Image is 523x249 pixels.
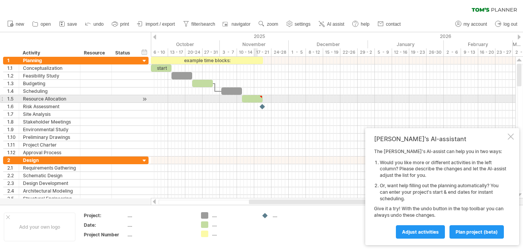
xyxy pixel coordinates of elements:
[41,21,51,27] span: open
[267,21,278,27] span: zoom
[7,180,19,187] div: 2.3
[84,49,107,57] div: Resource
[7,64,19,72] div: 1.1
[203,48,220,56] div: 27 - 31
[5,19,26,29] a: new
[23,187,76,195] div: Architectural Modeling
[135,19,177,29] a: import / export
[212,231,254,237] div: ....
[7,187,19,195] div: 2.4
[23,134,76,141] div: Preliminary Drawings
[23,49,76,57] div: Activity
[57,19,79,29] a: save
[30,19,53,29] a: open
[84,231,126,238] div: Project Number
[127,212,192,219] div: ....
[386,21,401,27] span: contact
[67,21,77,27] span: save
[317,19,346,29] a: AI assist
[350,19,372,29] a: help
[7,57,19,64] div: 1
[358,48,375,56] div: 29 - 2
[402,229,439,235] span: Adjust activities
[23,141,76,148] div: Project Charter
[7,195,19,202] div: 2.5
[151,64,172,72] div: start
[449,225,504,239] a: plan project (beta)
[23,118,76,125] div: Stakeholder Meetings
[461,48,478,56] div: 9 - 13
[115,49,132,57] div: Status
[327,21,344,27] span: AI assist
[232,21,250,27] span: navigator
[289,48,306,56] div: 1 - 5
[7,149,19,156] div: 1.12
[23,126,76,133] div: Environmental Study
[83,19,106,29] a: undo
[254,48,271,56] div: 17 - 21
[456,229,498,235] span: plan project (beta)
[84,212,126,219] div: Project:
[7,95,19,102] div: 1.5
[212,221,254,228] div: ....
[271,48,289,56] div: 24-28
[273,212,314,219] div: ....
[7,118,19,125] div: 1.8
[374,135,506,143] div: [PERSON_NAME]'s AI-assistant
[374,148,506,238] div: The [PERSON_NAME]'s AI-assist can help you in two ways: Give it a try! With the undo button in th...
[7,134,19,141] div: 1.10
[289,40,368,48] div: December 2025
[220,40,289,48] div: November 2025
[257,19,280,29] a: zoom
[493,19,520,29] a: log out
[84,222,126,228] div: Date:
[396,225,445,239] a: Adjust activities
[495,48,513,56] div: 23 - 27
[221,19,253,29] a: navigator
[23,172,76,179] div: Schematic Design
[110,19,131,29] a: print
[7,164,19,171] div: 2.1
[340,48,358,56] div: 22-26
[120,21,129,27] span: print
[23,103,76,110] div: Risk Assessment
[23,110,76,118] div: Site Analysis
[220,48,237,56] div: 3 - 7
[7,72,19,79] div: 1.2
[151,48,168,56] div: 6 - 10
[284,19,313,29] a: settings
[464,21,487,27] span: my account
[141,95,148,103] div: scroll to activity
[361,21,369,27] span: help
[151,57,263,64] div: example time blocks:
[368,40,444,48] div: January 2026
[444,40,513,48] div: February 2026
[145,21,175,27] span: import / export
[191,21,215,27] span: filter/search
[392,48,409,56] div: 12 - 16
[503,21,517,27] span: log out
[409,48,427,56] div: 19 - 23
[7,157,19,164] div: 2
[23,164,76,171] div: Requirements Gathering
[23,195,76,202] div: Structural Engineering
[380,160,506,179] li: Would you like more or different activities in the left column? Please describe the changes and l...
[375,48,392,56] div: 5 - 9
[7,126,19,133] div: 1.9
[7,172,19,179] div: 2.2
[23,157,76,164] div: Design
[7,80,19,87] div: 1.3
[237,48,254,56] div: 10 - 14
[127,231,192,238] div: ....
[127,222,192,228] div: ....
[4,213,75,241] div: Add your own logo
[141,40,220,48] div: October 2025
[444,48,461,56] div: 2 - 6
[427,48,444,56] div: 26-30
[7,110,19,118] div: 1.7
[376,19,403,29] a: contact
[23,87,76,95] div: Scheduling
[185,48,203,56] div: 20-24
[323,48,340,56] div: 15 - 19
[7,141,19,148] div: 1.11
